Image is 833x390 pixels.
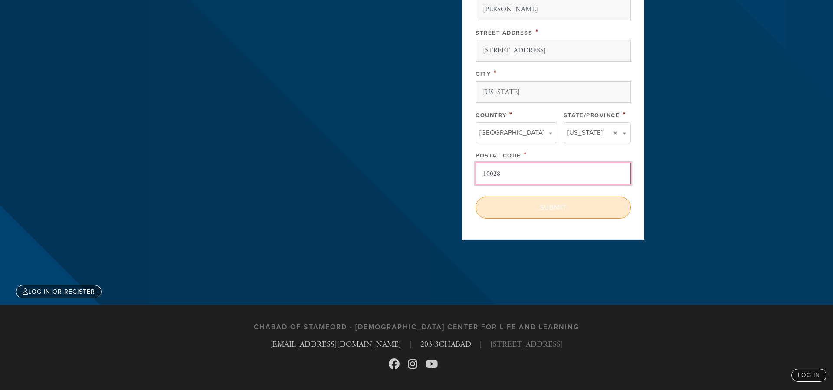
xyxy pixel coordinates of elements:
[476,122,557,143] a: [GEOGRAPHIC_DATA]
[480,338,482,350] span: |
[476,29,532,36] label: Street Address
[16,285,102,298] a: Log in or register
[476,112,507,119] label: Country
[490,338,563,350] span: [STREET_ADDRESS]
[567,127,603,138] span: [US_STATE]
[476,152,521,159] label: Postal Code
[535,27,539,37] span: This field is required.
[791,369,826,382] a: log in
[420,339,471,349] a: 203-3CHABAD
[270,339,401,349] a: [EMAIL_ADDRESS][DOMAIN_NAME]
[410,338,412,350] span: |
[509,110,513,119] span: This field is required.
[564,122,631,143] a: [US_STATE]
[623,110,626,119] span: This field is required.
[254,323,579,331] h3: CHABAD OF STAMFORD - [DEMOGRAPHIC_DATA] CENTER FOR LIFE AND LEARNING
[479,127,544,138] span: [GEOGRAPHIC_DATA]
[476,197,631,218] input: Submit
[476,71,491,78] label: City
[494,69,497,78] span: This field is required.
[564,112,620,119] label: State/Province
[524,150,527,160] span: This field is required.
